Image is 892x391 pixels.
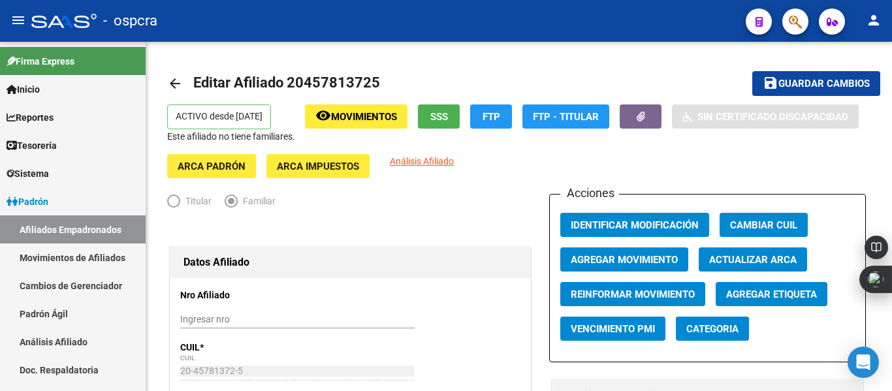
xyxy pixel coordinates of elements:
[315,108,331,123] mat-icon: remove_red_eye
[560,317,665,341] button: Vencimiento PMI
[167,129,295,144] p: Este afiliado no tiene familiares.
[10,12,26,28] mat-icon: menu
[752,71,880,95] button: Guardar cambios
[778,78,870,90] span: Guardar cambios
[483,111,500,123] span: FTP
[103,7,157,35] span: - ospcra
[672,104,859,129] button: Sin Certificado Discapacidad
[848,347,879,378] div: Open Intercom Messenger
[7,82,40,97] span: Inicio
[699,247,807,272] button: Actualizar ARCA
[7,166,49,181] span: Sistema
[266,154,370,178] button: ARCA Impuestos
[180,340,282,354] p: CUIL
[571,323,655,335] span: Vencimiento PMI
[7,195,48,209] span: Padrón
[7,138,57,153] span: Tesorería
[571,289,695,300] span: Reinformar Movimiento
[277,161,359,172] span: ARCA Impuestos
[7,54,74,69] span: Firma Express
[167,104,271,129] p: ACTIVO desde [DATE]
[866,12,882,28] mat-icon: person
[571,219,699,231] span: Identificar Modificación
[697,111,848,123] span: Sin Certificado Discapacidad
[560,213,709,237] button: Identificar Modificación
[726,289,817,300] span: Agregar Etiqueta
[7,110,54,125] span: Reportes
[167,198,289,209] mat-radio-group: Elija una opción
[180,288,282,302] p: Nro Afiliado
[193,74,380,91] span: Editar Afiliado 20457813725
[178,161,246,172] span: ARCA Padrón
[720,213,808,237] button: Cambiar CUIL
[331,111,397,123] span: Movimientos
[183,252,517,273] h1: Datos Afiliado
[418,104,460,129] button: SSS
[533,111,599,123] span: FTP - Titular
[560,282,705,306] button: Reinformar Movimiento
[305,104,407,129] button: Movimientos
[430,111,448,123] span: SSS
[709,254,797,266] span: Actualizar ARCA
[167,154,256,178] button: ARCA Padrón
[560,247,688,272] button: Agregar Movimiento
[676,317,749,341] button: Categoria
[470,104,512,129] button: FTP
[167,76,183,91] mat-icon: arrow_back
[686,323,739,335] span: Categoria
[730,219,797,231] span: Cambiar CUIL
[180,194,212,208] span: Titular
[238,194,276,208] span: Familiar
[716,282,827,306] button: Agregar Etiqueta
[522,104,609,129] button: FTP - Titular
[560,184,619,202] h3: Acciones
[763,75,778,91] mat-icon: save
[390,156,454,166] span: Análisis Afiliado
[571,254,678,266] span: Agregar Movimiento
